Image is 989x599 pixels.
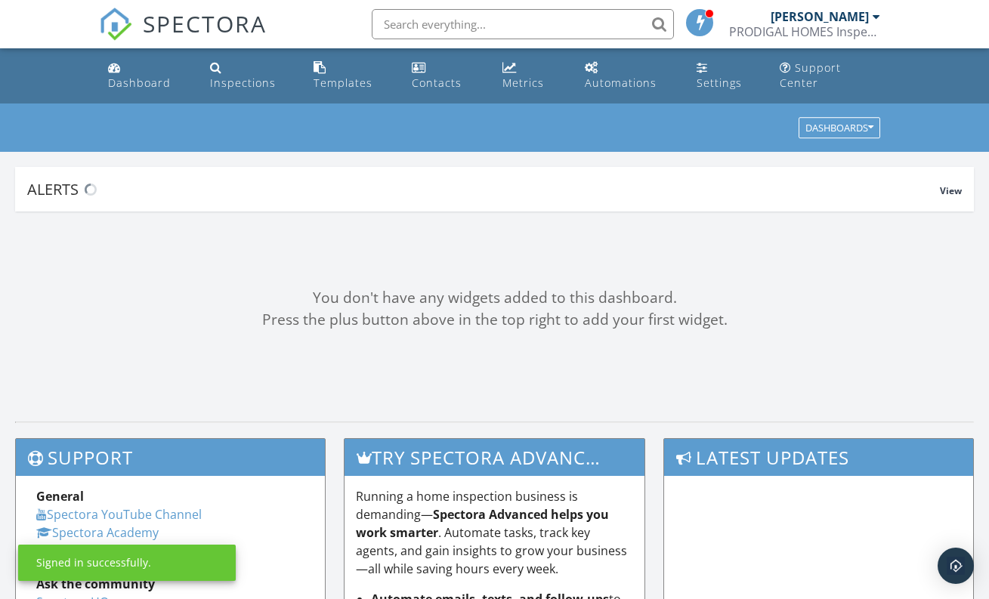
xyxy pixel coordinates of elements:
div: You don't have any widgets added to this dashboard. [15,287,974,309]
div: [PERSON_NAME] [771,9,869,24]
div: Ask the community [36,575,304,593]
div: Dashboards [805,123,873,134]
input: Search everything... [372,9,674,39]
a: Spectora Academy [36,524,159,541]
h3: Support [16,439,325,476]
div: Settings [697,76,742,90]
div: Inspections [210,76,276,90]
h3: Latest Updates [664,439,973,476]
a: Metrics [496,54,567,97]
a: Templates [308,54,394,97]
div: Press the plus button above in the top right to add your first widget. [15,309,974,331]
div: Alerts [27,179,940,199]
a: SPECTORA [99,20,267,52]
img: The Best Home Inspection Software - Spectora [99,8,132,41]
span: View [940,184,962,197]
a: Support Center [36,542,137,559]
a: Contacts [406,54,484,97]
strong: General [36,488,84,505]
div: Metrics [502,76,544,90]
div: Open Intercom Messenger [938,548,974,584]
div: Dashboard [108,76,171,90]
button: Dashboards [799,118,880,139]
a: Settings [691,54,762,97]
div: Signed in successfully. [36,555,151,570]
h3: Try spectora advanced [DATE] [345,439,644,476]
p: Running a home inspection business is demanding— . Automate tasks, track key agents, and gain ins... [356,487,633,578]
a: Spectora YouTube Channel [36,506,202,523]
span: SPECTORA [143,8,267,39]
strong: Spectora Advanced helps you work smarter [356,506,609,541]
div: Automations [585,76,657,90]
a: Automations (Basic) [579,54,678,97]
div: Templates [314,76,372,90]
a: Dashboard [102,54,192,97]
a: Inspections [204,54,296,97]
a: Support Center [774,54,887,97]
div: Support Center [780,60,841,90]
div: Contacts [412,76,462,90]
div: PRODIGAL HOMES Inspection + Consulting [729,24,880,39]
